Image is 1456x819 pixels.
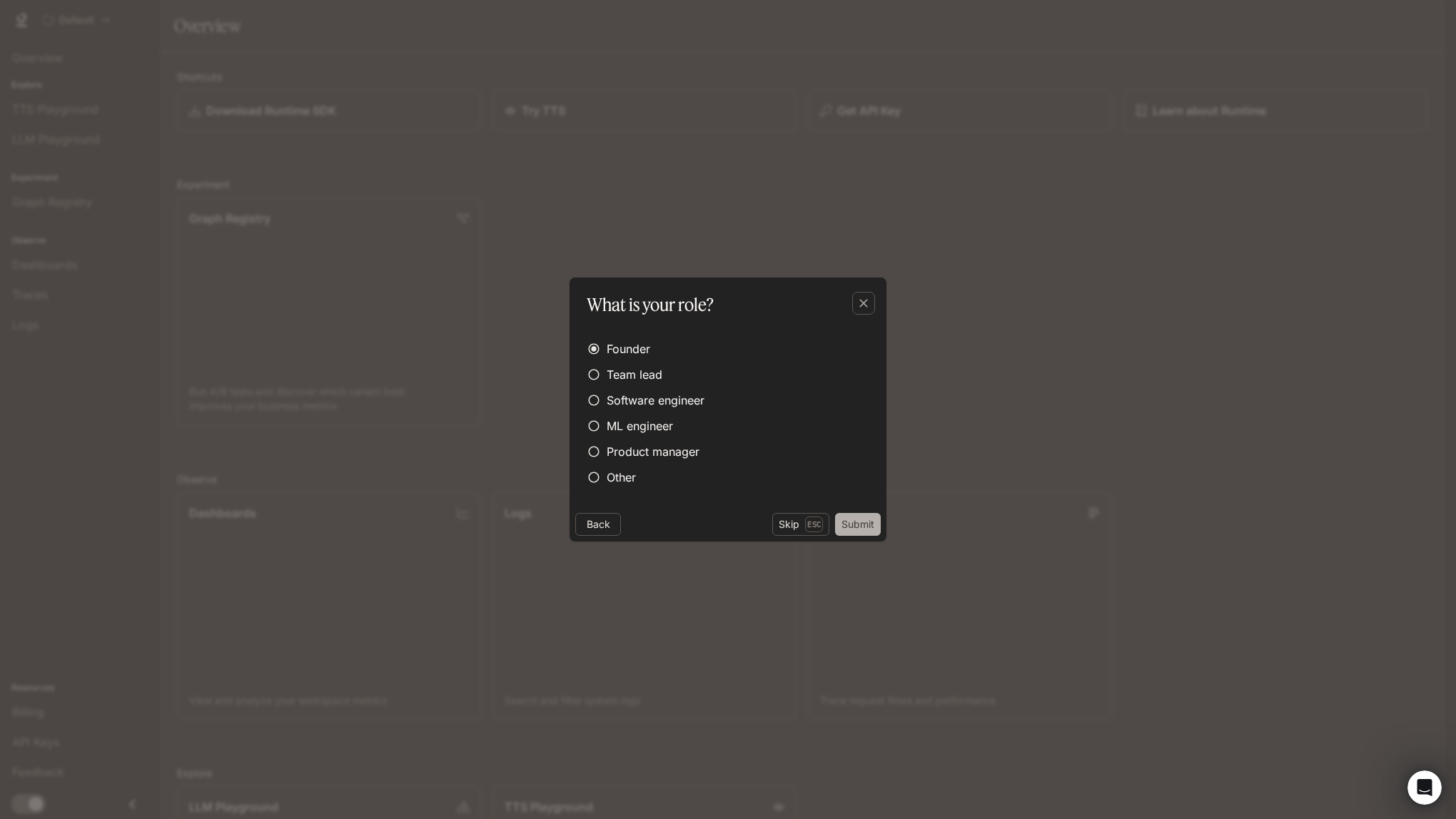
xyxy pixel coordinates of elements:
[587,292,714,317] p: What is your role?
[772,513,829,536] button: SkipEsc
[607,366,662,383] span: Team lead
[607,340,650,357] span: Founder
[835,513,881,536] button: Submit
[607,443,699,460] span: Product manager
[607,392,704,409] span: Software engineer
[1407,770,1442,805] iframe: Intercom live chat
[805,517,823,532] p: Esc
[607,417,673,434] span: ML engineer
[607,469,636,486] span: Other
[575,513,621,536] button: Back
